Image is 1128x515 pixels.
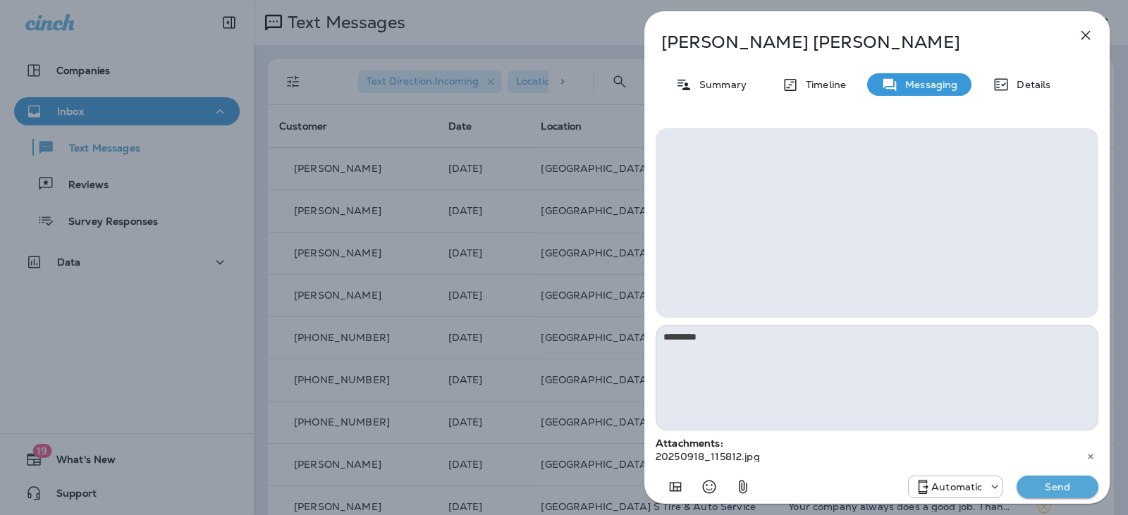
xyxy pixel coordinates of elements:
[799,79,846,90] p: Timeline
[692,79,747,90] p: Summary
[1017,476,1098,498] button: Send
[1028,480,1087,493] p: Send
[656,451,760,462] div: 20250918_115812.jpg
[931,481,982,492] p: Automatic
[661,473,689,501] button: Add in a premade template
[661,32,1046,52] p: [PERSON_NAME] [PERSON_NAME]
[898,79,957,90] p: Messaging
[695,473,723,501] button: Select an emoji
[1010,79,1050,90] p: Details
[656,437,723,449] strong: Attachments:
